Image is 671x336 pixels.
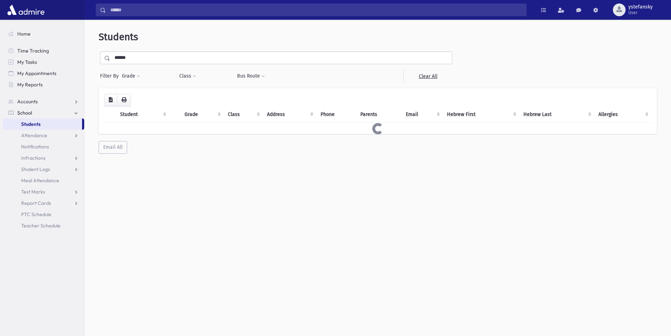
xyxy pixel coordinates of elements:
[443,106,519,123] th: Hebrew First
[237,70,265,83] button: Bus Route
[17,81,43,88] span: My Reports
[3,79,84,90] a: My Reports
[3,152,84,164] a: Infractions
[104,94,117,106] button: CSV
[263,106,316,123] th: Address
[21,189,45,195] span: Test Marks
[3,220,84,231] a: Teacher Schedule
[17,70,56,77] span: My Appointments
[17,59,37,65] span: My Tasks
[224,106,263,123] th: Class
[21,166,50,172] span: Student Logs
[356,106,402,123] th: Parents
[122,70,141,83] button: Grade
[3,130,84,141] a: Attendance
[3,28,84,39] a: Home
[21,222,61,229] span: Teacher Schedule
[402,106,443,123] th: Email
[628,4,653,10] span: ystefansky
[3,96,84,107] a: Accounts
[99,31,138,43] span: Students
[3,164,84,175] a: Student Logs
[3,141,84,152] a: Notifications
[3,186,84,197] a: Test Marks
[519,106,595,123] th: Hebrew Last
[3,209,84,220] a: PTC Schedule
[106,4,526,16] input: Search
[99,141,127,154] button: Email All
[3,118,82,130] a: Students
[3,197,84,209] a: Report Cards
[21,143,49,150] span: Notifications
[3,68,84,79] a: My Appointments
[21,177,59,184] span: Meal Attendance
[6,3,46,17] img: AdmirePro
[116,106,169,123] th: Student
[17,98,38,105] span: Accounts
[117,94,131,106] button: Print
[21,200,51,206] span: Report Cards
[594,106,651,123] th: Allergies
[100,72,122,80] span: Filter By
[628,10,653,16] span: User
[3,45,84,56] a: Time Tracking
[21,211,51,218] span: PTC Schedule
[403,70,452,83] a: Clear All
[21,155,45,161] span: Infractions
[21,121,41,127] span: Students
[3,175,84,186] a: Meal Attendance
[180,106,223,123] th: Grade
[179,70,197,83] button: Class
[17,48,49,54] span: Time Tracking
[3,56,84,68] a: My Tasks
[17,110,32,116] span: School
[17,31,31,37] span: Home
[21,132,47,139] span: Attendance
[3,107,84,118] a: School
[316,106,356,123] th: Phone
